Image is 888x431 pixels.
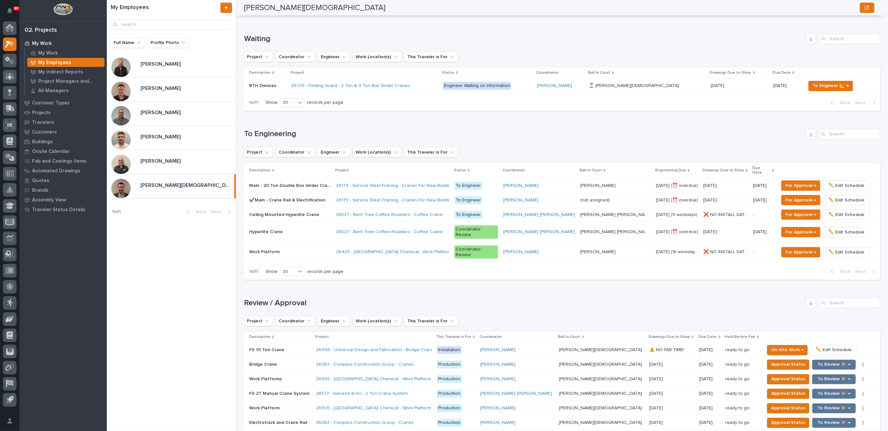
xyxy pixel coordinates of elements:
a: 26572 - Genesis III Inc - 2 Ton Crane System [316,391,408,396]
div: Production [437,404,462,412]
p: [PERSON_NAME] [140,108,182,116]
a: [PERSON_NAME][PERSON_NAME] [107,77,236,102]
tr: BTH DevicesBTH Devices 25705 - Folding Guard - 2 Ton & 3 Ton Box Girder Cranes Engineer Waiting o... [244,79,880,93]
a: Project Managers and Engineers [25,77,107,86]
button: Back [826,269,853,275]
p: [PERSON_NAME] [580,182,617,189]
a: Projects [19,108,107,117]
a: 26405 - [GEOGRAPHIC_DATA] Chemical - Work Platform [336,249,451,255]
span: Back [192,209,206,215]
h2: [PERSON_NAME][DEMOGRAPHIC_DATA] [244,3,385,13]
a: Customers [19,127,107,137]
span: For Approval → [785,248,816,256]
button: Next [208,209,236,215]
input: Search [819,34,880,44]
button: For Approval → [781,227,820,237]
a: Assembly View [19,195,107,205]
h1: To Engineering [244,129,803,139]
p: Show [266,269,277,275]
p: ❌ NO INSTALL DATE! [703,211,749,218]
a: [PERSON_NAME] [480,376,516,382]
a: [PERSON_NAME][PERSON_NAME] [107,102,236,126]
p: [DATE] [773,83,801,89]
button: Work Location(s) [353,52,402,62]
div: Production [437,375,462,383]
tr: Work PlatformWork Platform 26405 - [GEOGRAPHIC_DATA] Chemical - Work Platform Production[PERSON_N... [244,401,880,415]
p: [PERSON_NAME] [140,84,182,92]
a: [PERSON_NAME] [480,420,516,426]
input: Search [819,129,880,139]
p: ⏳ [PERSON_NAME][DEMOGRAPHIC_DATA] [589,82,680,89]
p: [DATE] [699,405,720,411]
p: Brands [32,188,49,193]
button: Next [853,269,880,275]
a: My Work [19,38,107,48]
a: 26363 - Compass Construction Group - Cranes [316,420,414,426]
a: 26496 - Universal Design and Fabrication - Bridge Crane 10 Ton [316,347,449,353]
p: ready to go [725,419,751,426]
p: Due Date [752,165,770,177]
button: Work Location(s) [353,316,402,326]
p: My Indirect Reports [38,69,83,75]
p: Engineering Due [655,167,686,174]
button: Back [826,100,853,106]
p: My Work [32,41,52,47]
h1: Waiting [244,34,803,44]
p: Ball In Court [580,167,602,174]
p: Show [266,100,277,105]
p: Main - 20 Ton Double Box Girder Crane [249,182,332,189]
button: Coordinator [276,52,315,62]
span: ✏️ Edit Schedule [828,182,864,189]
p: records per page [307,269,343,275]
a: [PERSON_NAME][DEMOGRAPHIC_DATA][PERSON_NAME][DEMOGRAPHIC_DATA] [107,174,236,199]
p: 90 [14,6,18,11]
p: [DATE] [753,183,773,189]
span: To Review 👨‍🏭 → [817,419,850,426]
p: Fab and Coatings Items [32,158,86,164]
p: ready to go [725,390,751,396]
span: For Approval → [785,182,816,189]
span: Back [836,100,850,106]
span: Next [855,100,870,106]
button: ✏️ Edit Schedule [823,247,870,257]
p: [DATE] [649,390,664,396]
span: To Review 👨‍🏭 → [817,390,850,397]
a: 26527 - Bent Tree Coffee Roasters - Coffee Crane [336,212,443,218]
p: [PERSON_NAME] [PERSON_NAME] [580,211,652,218]
p: Due Date [772,69,791,76]
div: Production [437,361,462,369]
p: Work Platform [249,404,281,411]
a: [PERSON_NAME] [537,83,572,89]
button: For Approval → [781,195,820,205]
a: [PERSON_NAME] [480,405,516,411]
p: - [753,249,773,255]
a: [PERSON_NAME][PERSON_NAME] [107,126,236,150]
p: [PERSON_NAME] [PERSON_NAME] [580,228,652,235]
p: [PERSON_NAME][DEMOGRAPHIC_DATA] [559,390,644,396]
button: Approval Status [767,389,809,399]
p: Onsite Calendar [32,149,70,155]
p: [PERSON_NAME][DEMOGRAPHIC_DATA] [559,419,644,426]
p: Ceiling Mounted Hyperlite Crane [249,211,320,218]
p: Coordinator [480,333,502,340]
p: Coordinator [503,167,525,174]
p: Project [335,167,349,174]
input: Search [819,298,880,308]
a: Onsite Calendar [19,146,107,156]
p: Automated Drawings [32,168,80,174]
p: ready to go [725,404,751,411]
button: On-Site Work → [767,345,808,355]
a: 26405 - [GEOGRAPHIC_DATA] Chemical - Work Platform [316,376,431,382]
a: 26179 - Service Steel Framing - Cranes For New Building [336,183,453,189]
p: 1 of 1 [107,204,126,220]
p: [DATE] [703,196,718,203]
button: To Review 👨‍🏭 → [812,389,856,399]
a: [PERSON_NAME] [503,198,538,203]
span: ✏️ Edit Schedule [816,346,852,354]
button: Approval Status [767,403,809,414]
div: 30 [280,268,296,275]
p: [DATE] [699,391,720,396]
p: ❌ NO INSTALL DATE! [703,248,749,255]
p: records per page [307,100,343,105]
p: [DATE] [699,376,720,382]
